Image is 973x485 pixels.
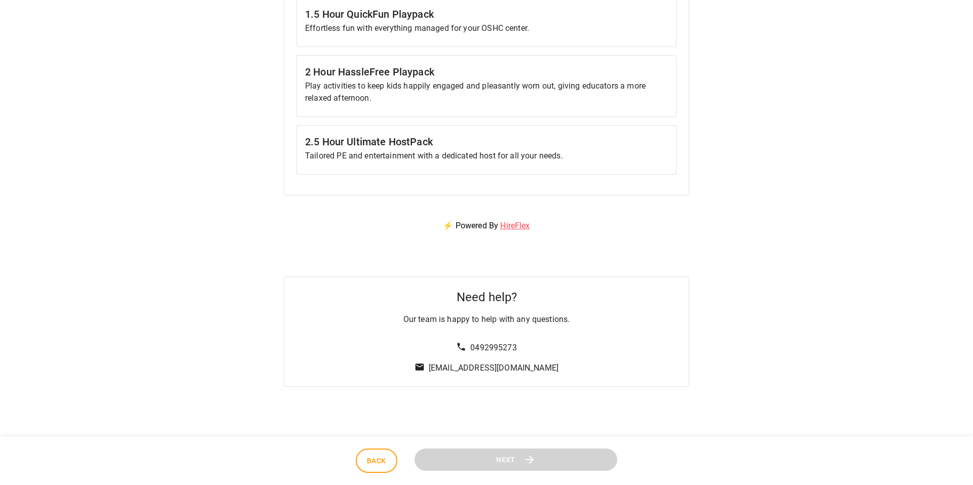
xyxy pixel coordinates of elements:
a: [EMAIL_ADDRESS][DOMAIN_NAME] [429,363,558,373]
span: Back [367,455,386,467]
p: Tailored PE and entertainment with a dedicated host for all your needs. [305,150,668,162]
h5: Need help? [457,289,517,305]
p: Play activities to keep kids happily engaged and pleasantly worn out, giving educators a more rel... [305,80,668,104]
button: Next [415,449,617,471]
p: ⚡ Powered By [431,208,542,244]
h6: 2 Hour HassleFree Playpack [305,64,668,80]
h6: 2.5 Hour Ultimate HostPack [305,134,668,150]
button: Back [356,449,397,473]
p: Our team is happy to help with any questions. [403,313,570,326]
span: Next [496,454,515,466]
p: Effortless fun with everything managed for your OSHC center. [305,22,668,34]
h6: 1.5 Hour QuickFun Playpack [305,6,668,22]
p: 0492995273 [470,342,517,354]
a: HireFlex [500,221,530,230]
